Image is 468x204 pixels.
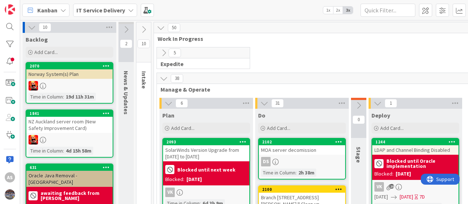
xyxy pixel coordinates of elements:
[63,147,64,155] span: :
[259,139,345,155] div: 2102MOA server decomission
[171,125,195,131] span: Add Card...
[372,139,458,155] div: 1244LDAP and Channel Binding Disabled
[26,36,48,43] span: Backlog
[63,93,64,101] span: :
[271,99,284,108] span: 31
[343,7,353,14] span: 3x
[26,135,113,145] div: VN
[140,71,148,89] span: Intake
[26,110,113,133] div: 1841NZ Auckland server room (New Safety Improvement Card)
[26,110,113,117] div: 1841
[26,164,113,171] div: 631
[163,145,249,161] div: SolarWinds Version Upgrade from [DATE] to [DATE]
[15,1,33,10] span: Support
[396,170,411,178] div: [DATE]
[137,39,150,48] span: 10
[262,187,345,192] div: 2100
[361,4,415,17] input: Quick Filter...
[26,164,113,187] div: 631Oracle Java Removal - [GEOGRAPHIC_DATA]
[352,115,365,124] span: 0
[262,139,345,145] div: 2102
[162,112,174,119] span: Plan
[374,170,393,178] div: Blocked:
[171,74,183,83] span: 38
[26,63,113,69] div: 2070
[165,188,175,197] div: VK
[259,186,345,193] div: 2100
[295,169,297,177] span: :
[333,7,343,14] span: 2x
[165,176,184,183] div: Blocked:
[372,182,458,192] div: VK
[163,139,249,145] div: 2093
[372,145,458,155] div: LDAP and Channel Binding Disabled
[5,4,15,15] img: Visit kanbanzone.com
[355,147,362,163] span: Stage
[39,23,51,32] span: 10
[372,139,458,145] div: 1244
[400,193,413,201] span: [DATE]
[26,69,113,79] div: Norway System(s) Plan
[186,176,202,183] div: [DATE]
[29,135,38,145] img: VN
[261,169,295,177] div: Time in Column
[64,93,96,101] div: 19d 11h 31m
[374,193,388,201] span: [DATE]
[419,193,425,201] div: 7D
[259,145,345,155] div: MOA server decomission
[259,139,345,145] div: 2102
[29,81,38,91] img: VN
[26,117,113,133] div: NZ Auckland server room (New Safety Improvement Card)
[30,63,113,69] div: 2070
[76,7,125,14] b: IT Service Delivery
[29,93,63,101] div: Time in Column
[120,39,132,48] span: 2
[122,71,130,115] span: News & Updates
[26,171,113,187] div: Oracle Java Removal - [GEOGRAPHIC_DATA]
[261,157,271,166] div: DS
[163,188,249,197] div: VK
[161,60,241,68] span: Expedite
[169,49,181,57] span: 5
[380,125,404,131] span: Add Card...
[163,139,249,161] div: 2093SolarWinds Version Upgrade from [DATE] to [DATE]
[323,7,333,14] span: 1x
[34,49,58,55] span: Add Card...
[375,139,458,145] div: 1244
[371,112,390,119] span: Deploy
[166,139,249,145] div: 2093
[41,190,110,201] b: awaiting feedback from [PERSON_NAME]
[175,99,188,108] span: 6
[30,165,113,170] div: 631
[26,81,113,91] div: VN
[267,125,290,131] span: Add Card...
[5,189,15,200] img: avatar
[258,112,265,119] span: Do
[64,147,93,155] div: 4d 15h 58m
[374,182,384,192] div: VK
[5,172,15,182] div: AS
[177,167,235,172] b: Blocked until next week
[297,169,316,177] div: 2h 38m
[385,99,397,108] span: 1
[259,157,345,166] div: DS
[29,147,63,155] div: Time in Column
[168,23,180,32] span: 50
[386,158,456,169] b: Blocked until Oracle implementation
[37,6,57,15] span: Kanban
[389,184,394,189] span: 10
[30,111,113,116] div: 1841
[26,63,113,79] div: 2070Norway System(s) Plan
